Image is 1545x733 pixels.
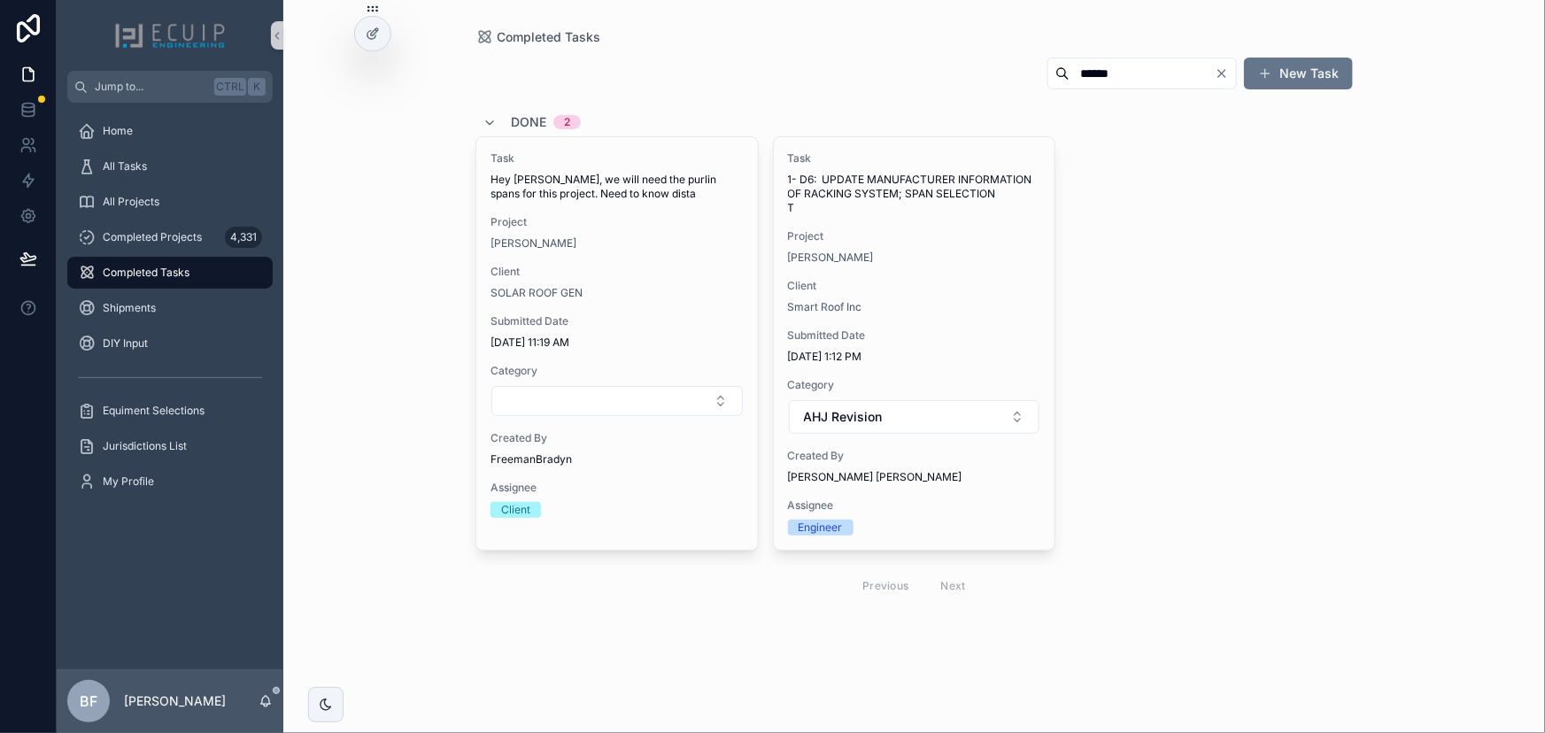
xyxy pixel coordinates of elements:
[491,265,744,279] span: Client
[103,404,205,418] span: Equiment Selections
[788,350,1041,364] span: [DATE] 1:12 PM
[103,124,133,138] span: Home
[491,286,583,300] a: SOLAR ROOF GEN
[67,150,273,182] a: All Tasks
[491,431,744,445] span: Created By
[114,21,226,50] img: App logo
[103,439,187,453] span: Jurisdictions List
[475,28,600,46] a: Completed Tasks
[214,78,246,96] span: Ctrl
[773,136,1056,551] a: Task1- D6: UPDATE MANUFACTURER INFORMATION OF RACKING SYSTEM; SPAN SELECTION TProject[PERSON_NAME...
[67,221,273,253] a: Completed Projects4,331
[103,301,156,315] span: Shipments
[788,449,1041,463] span: Created By
[103,336,148,351] span: DIY Input
[1215,66,1236,81] button: Clear
[57,103,283,521] div: scrollable content
[491,151,744,166] span: Task
[124,692,226,710] p: [PERSON_NAME]
[788,279,1041,293] span: Client
[491,336,744,350] span: [DATE] 11:19 AM
[475,136,759,551] a: TaskHey [PERSON_NAME], we will need the purlin spans for this project. Need to know distaProject[...
[67,466,273,498] a: My Profile
[103,266,189,280] span: Completed Tasks
[491,452,744,467] span: FreemanBradyn
[788,470,1041,484] span: [PERSON_NAME] [PERSON_NAME]
[799,520,843,536] div: Engineer
[788,498,1041,513] span: Assignee
[491,236,576,251] a: [PERSON_NAME]
[67,186,273,218] a: All Projects
[103,475,154,489] span: My Profile
[491,215,744,229] span: Project
[788,229,1041,243] span: Project
[103,230,202,244] span: Completed Projects
[67,292,273,324] a: Shipments
[491,314,744,328] span: Submitted Date
[491,364,744,378] span: Category
[250,80,264,94] span: K
[67,71,273,103] button: Jump to...CtrlK
[511,113,546,131] span: Done
[789,400,1040,434] button: Select Button
[491,386,743,416] button: Select Button
[67,115,273,147] a: Home
[67,430,273,462] a: Jurisdictions List
[67,257,273,289] a: Completed Tasks
[788,151,1041,166] span: Task
[564,115,570,129] div: 2
[80,691,97,712] span: BF
[67,328,273,359] a: DIY Input
[103,195,159,209] span: All Projects
[788,251,874,265] a: [PERSON_NAME]
[788,378,1041,392] span: Category
[491,173,744,201] span: Hey [PERSON_NAME], we will need the purlin spans for this project. Need to know dista
[788,328,1041,343] span: Submitted Date
[788,300,862,314] a: Smart Roof Inc
[67,395,273,427] a: Equiment Selections
[225,227,262,248] div: 4,331
[491,481,744,495] span: Assignee
[501,502,530,518] div: Client
[95,80,207,94] span: Jump to...
[1244,58,1353,89] button: New Task
[804,408,883,426] span: AHJ Revision
[497,28,600,46] span: Completed Tasks
[788,173,1041,215] span: 1- D6: UPDATE MANUFACTURER INFORMATION OF RACKING SYSTEM; SPAN SELECTION T
[103,159,147,174] span: All Tasks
